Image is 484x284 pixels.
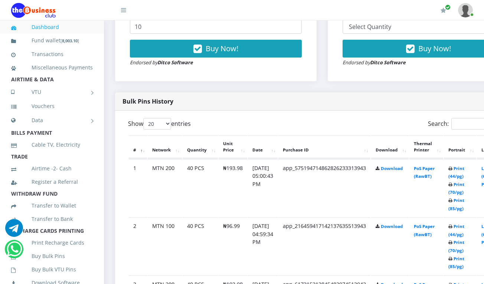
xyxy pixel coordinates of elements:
a: PoS Paper (RawBT) [414,223,435,237]
a: Download [381,166,403,171]
a: Print (70/pg) [448,182,464,195]
a: Print (44/pg) [448,166,464,179]
th: Purchase ID: activate to sort column ascending [278,136,370,159]
td: [DATE] 04:59:34 PM [248,217,278,275]
span: Buy Now! [206,43,238,53]
th: #: activate to sort column descending [129,136,147,159]
a: Print Recharge Cards [11,234,93,251]
th: Quantity: activate to sort column ascending [183,136,218,159]
a: Print (85/pg) [448,256,464,270]
th: Unit Price: activate to sort column ascending [219,136,247,159]
a: Download [381,223,403,229]
a: Chat for support [7,246,22,258]
a: Fund wallet[8,003.10] [11,32,93,49]
strong: Ditco Software [157,59,193,66]
th: Thermal Printer: activate to sort column ascending [409,136,443,159]
a: Airtime -2- Cash [11,160,93,177]
a: Chat for support [5,225,23,237]
button: Buy Now! [130,40,302,58]
td: 1 [129,159,147,217]
select: Showentries [143,118,171,130]
small: Endorsed by [130,59,193,66]
td: ₦193.98 [219,159,247,217]
td: MTN 100 [148,217,182,275]
a: VTU [11,83,93,101]
td: [DATE] 05:00:43 PM [248,159,278,217]
small: [ ] [61,38,79,43]
td: MTN 200 [148,159,182,217]
label: Show entries [128,118,191,130]
a: Register a Referral [11,173,93,190]
span: Buy Now! [418,43,451,53]
a: Cable TV, Electricity [11,136,93,153]
b: 8,003.10 [62,38,78,43]
th: Date: activate to sort column ascending [248,136,278,159]
a: Buy Bulk VTU Pins [11,261,93,278]
a: PoS Paper (RawBT) [414,166,435,179]
input: Enter Quantity [130,20,302,34]
a: Print (85/pg) [448,198,464,211]
th: Download: activate to sort column ascending [371,136,409,159]
strong: Ditco Software [370,59,406,66]
td: app_216459417142137635513943 [278,217,370,275]
td: 2 [129,217,147,275]
td: app_575194714862826233313943 [278,159,370,217]
td: 40 PCS [183,159,218,217]
th: Network: activate to sort column ascending [148,136,182,159]
a: Print (44/pg) [448,223,464,237]
img: Logo [11,3,56,18]
img: User [458,3,473,17]
a: Transfer to Wallet [11,197,93,214]
a: Data [11,111,93,130]
i: Renew/Upgrade Subscription [441,7,446,13]
a: Miscellaneous Payments [11,59,93,76]
td: ₦96.99 [219,217,247,275]
a: Dashboard [11,19,93,36]
a: Print (70/pg) [448,239,464,253]
span: Renew/Upgrade Subscription [445,4,451,10]
a: Transactions [11,46,93,63]
small: Endorsed by [343,59,406,66]
a: Buy Bulk Pins [11,248,93,265]
th: Portrait: activate to sort column ascending [444,136,476,159]
a: Vouchers [11,98,93,115]
a: Transfer to Bank [11,210,93,228]
td: 40 PCS [183,217,218,275]
strong: Bulk Pins History [122,97,173,105]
